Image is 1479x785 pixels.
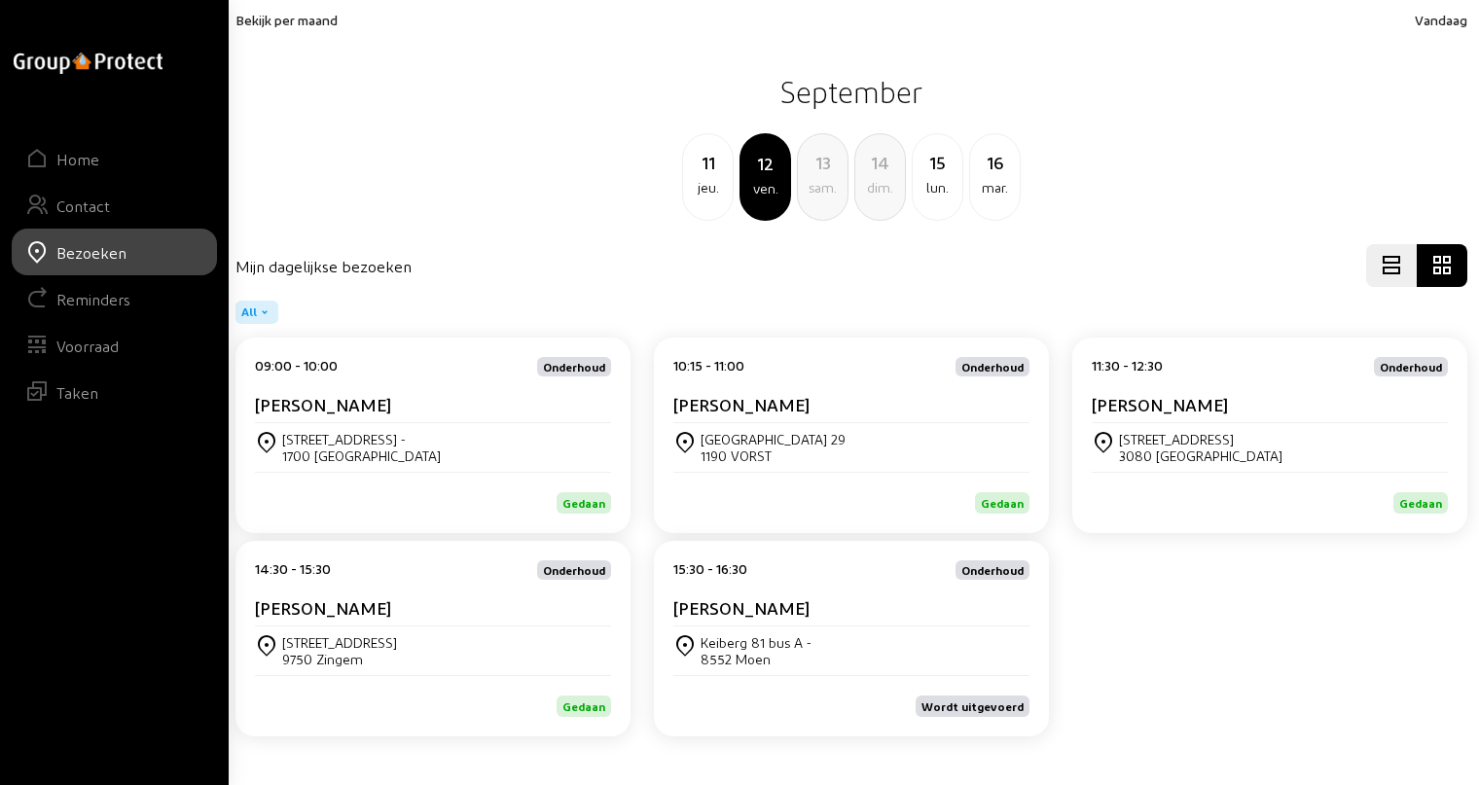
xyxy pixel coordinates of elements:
div: Taken [56,383,98,402]
img: logo-oneline.png [14,53,162,74]
div: 1190 VORST [701,447,846,464]
a: Taken [12,369,217,415]
span: Onderhoud [961,361,1024,373]
div: [GEOGRAPHIC_DATA] 29 [701,431,846,447]
span: Onderhoud [543,564,605,576]
span: Onderhoud [1380,361,1442,373]
span: Gedaan [1399,496,1442,510]
div: Voorraad [56,337,119,355]
div: ven. [741,177,789,200]
span: Vandaag [1415,12,1467,28]
div: jeu. [683,176,733,199]
a: Bezoeken [12,229,217,275]
span: Bekijk per maand [235,12,338,28]
h4: Mijn dagelijkse bezoeken [235,257,412,275]
cam-card-title: [PERSON_NAME] [1092,394,1228,414]
span: Gedaan [981,496,1024,510]
span: Onderhoud [961,564,1024,576]
div: lun. [913,176,962,199]
div: 13 [798,149,848,176]
div: 1700 [GEOGRAPHIC_DATA] [282,447,441,464]
span: Gedaan [562,699,605,713]
div: 09:00 - 10:00 [255,357,338,376]
div: Contact [56,196,110,215]
div: 14 [855,149,905,176]
div: 3080 [GEOGRAPHIC_DATA] [1119,447,1282,464]
div: 14:30 - 15:30 [255,560,331,580]
span: All [241,304,257,320]
div: 11 [683,149,733,176]
div: sam. [798,176,848,199]
div: [STREET_ADDRESS] [1119,431,1282,447]
cam-card-title: [PERSON_NAME] [673,597,810,618]
a: Voorraad [12,322,217,369]
div: 15 [913,149,962,176]
div: 16 [970,149,1020,176]
div: Home [56,150,99,168]
div: Keiberg 81 bus A - [701,634,812,651]
div: 12 [741,150,789,177]
div: 15:30 - 16:30 [673,560,747,580]
h2: September [235,67,1467,116]
cam-card-title: [PERSON_NAME] [255,394,391,414]
div: [STREET_ADDRESS] - [282,431,441,447]
a: Home [12,135,217,182]
div: Bezoeken [56,243,126,262]
cam-card-title: [PERSON_NAME] [673,394,810,414]
div: [STREET_ADDRESS] [282,634,397,651]
div: Reminders [56,290,130,308]
a: Contact [12,182,217,229]
span: Gedaan [562,496,605,510]
a: Reminders [12,275,217,322]
cam-card-title: [PERSON_NAME] [255,597,391,618]
div: dim. [855,176,905,199]
span: Onderhoud [543,361,605,373]
div: 8552 Moen [701,651,812,667]
div: 9750 Zingem [282,651,397,667]
span: Wordt uitgevoerd [921,699,1024,713]
div: mar. [970,176,1020,199]
div: 10:15 - 11:00 [673,357,744,376]
div: 11:30 - 12:30 [1092,357,1163,376]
